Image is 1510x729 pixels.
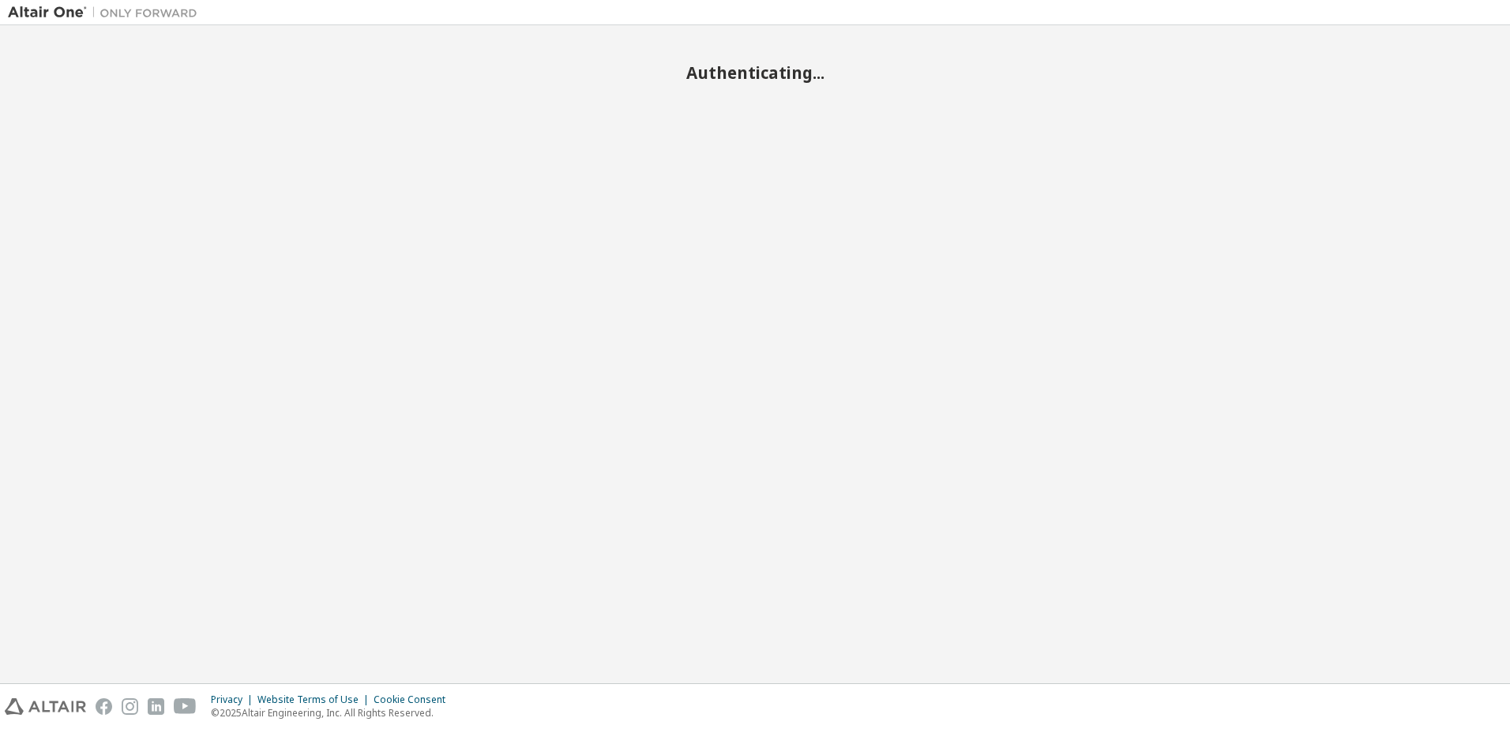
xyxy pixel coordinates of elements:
[257,693,374,706] div: Website Terms of Use
[96,698,112,715] img: facebook.svg
[8,62,1502,83] h2: Authenticating...
[211,693,257,706] div: Privacy
[5,698,86,715] img: altair_logo.svg
[374,693,455,706] div: Cookie Consent
[148,698,164,715] img: linkedin.svg
[122,698,138,715] img: instagram.svg
[8,5,205,21] img: Altair One
[211,706,455,720] p: © 2025 Altair Engineering, Inc. All Rights Reserved.
[174,698,197,715] img: youtube.svg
